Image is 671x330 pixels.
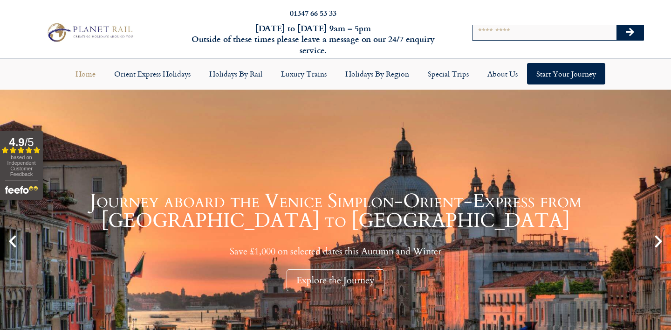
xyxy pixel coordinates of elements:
h1: Journey aboard the Venice Simplon-Orient-Express from [GEOGRAPHIC_DATA] to [GEOGRAPHIC_DATA] [23,191,648,231]
p: Save £1,000 on selected dates this Autumn and Winter [23,246,648,257]
a: Start your Journey [527,63,605,84]
a: Luxury Trains [272,63,336,84]
h6: [DATE] to [DATE] 9am – 5pm Outside of these times please leave a message on our 24/7 enquiry serv... [181,23,445,56]
a: Home [66,63,105,84]
a: Special Trips [418,63,478,84]
a: About Us [478,63,527,84]
nav: Menu [5,63,666,84]
div: Explore the Journey [287,269,384,291]
a: Holidays by Rail [200,63,272,84]
button: Search [616,25,644,40]
img: Planet Rail Train Holidays Logo [44,21,136,43]
div: Previous slide [5,233,21,249]
div: Next slide [650,233,666,249]
a: Orient Express Holidays [105,63,200,84]
a: 01347 66 53 33 [290,7,336,18]
a: Holidays by Region [336,63,418,84]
